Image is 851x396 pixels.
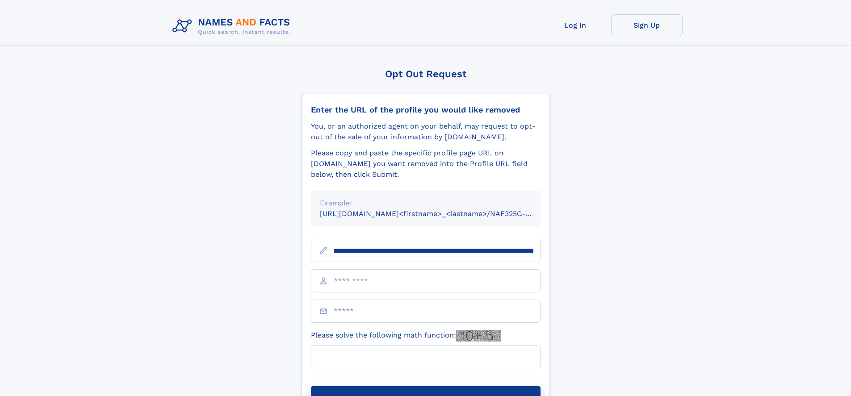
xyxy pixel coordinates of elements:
[311,121,541,142] div: You, or an authorized agent on your behalf, may request to opt-out of the sale of your informatio...
[320,198,532,208] div: Example:
[302,68,550,79] div: Opt Out Request
[611,14,683,36] a: Sign Up
[311,105,541,115] div: Enter the URL of the profile you would like removed
[311,148,541,180] div: Please copy and paste the specific profile page URL on [DOMAIN_NAME] you want removed into the Pr...
[169,14,298,38] img: Logo Names and Facts
[311,330,501,342] label: Please solve the following math function:
[540,14,611,36] a: Log In
[320,209,558,218] small: [URL][DOMAIN_NAME]<firstname>_<lastname>/NAF325G-xxxxxxxx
